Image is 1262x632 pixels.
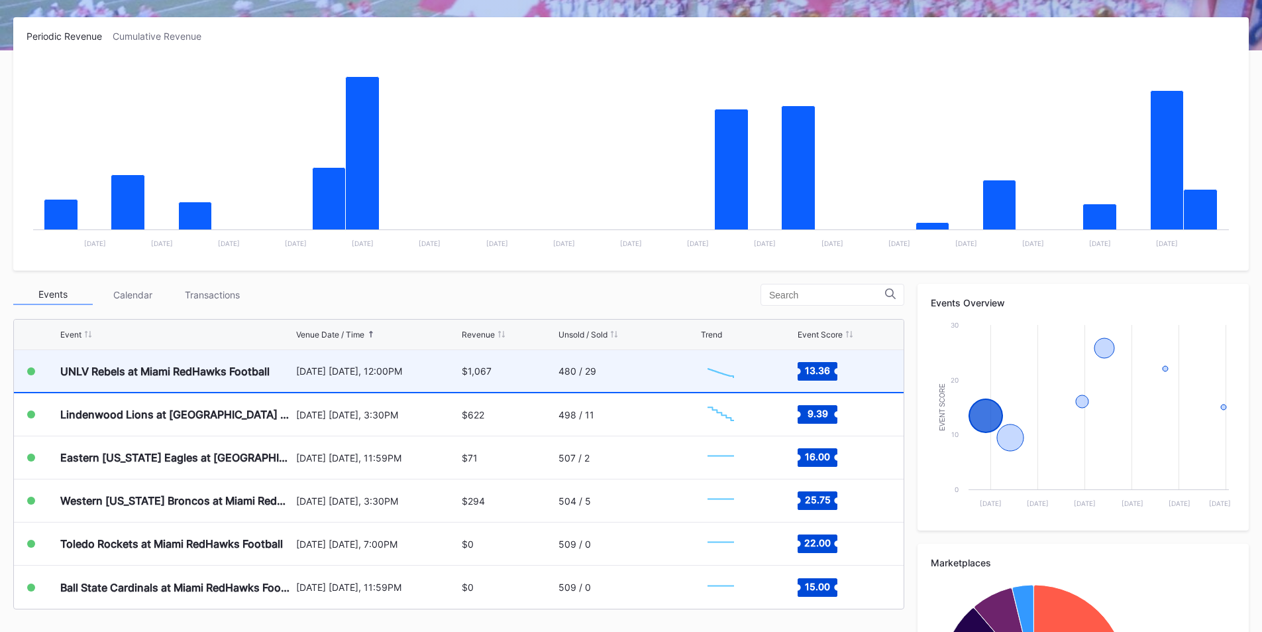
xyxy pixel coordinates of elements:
text: [DATE] [419,239,441,247]
div: Event Score [798,330,843,340]
div: Event [60,330,81,340]
div: $71 [462,452,478,464]
div: Events Overview [931,297,1236,308]
text: [DATE] [821,239,843,247]
text: [DATE] [151,239,173,247]
div: 504 / 5 [558,495,591,507]
svg: Chart title [26,58,1236,257]
text: 10 [951,430,959,438]
text: [DATE] [1022,239,1044,247]
text: 30 [951,321,959,329]
text: 9.39 [807,408,827,419]
div: 509 / 0 [558,582,591,593]
div: Ball State Cardinals at Miami RedHawks Football [60,581,293,594]
svg: Chart title [701,441,741,474]
div: [DATE] [DATE], 11:59PM [296,452,459,464]
text: 15.00 [805,580,830,592]
div: [DATE] [DATE], 3:30PM [296,409,459,420]
svg: Chart title [701,527,741,560]
text: 25.75 [804,494,830,505]
text: 13.36 [805,364,830,375]
div: $294 [462,495,485,507]
text: 20 [951,376,959,384]
text: [DATE] [352,239,374,247]
div: [DATE] [DATE], 7:00PM [296,538,459,550]
div: Toledo Rockets at Miami RedHawks Football [60,537,283,550]
div: 498 / 11 [558,409,594,420]
text: [DATE] [955,239,977,247]
div: [DATE] [DATE], 12:00PM [296,365,459,377]
text: [DATE] [1089,239,1111,247]
input: Search [769,290,885,300]
text: 0 [955,485,959,493]
div: Marketplaces [931,557,1236,568]
div: $1,067 [462,365,492,377]
div: Revenue [462,330,495,340]
text: [DATE] [754,239,776,247]
div: 509 / 0 [558,538,591,550]
div: UNLV Rebels at Miami RedHawks Football [60,365,270,378]
text: [DATE] [1169,499,1190,507]
svg: Chart title [701,355,741,388]
text: Event Score [939,383,946,431]
text: [DATE] [1209,499,1231,507]
text: [DATE] [1156,239,1178,247]
div: Lindenwood Lions at [GEOGRAPHIC_DATA] RedHawks Football [60,408,293,421]
text: [DATE] [888,239,910,247]
div: Events [13,284,93,305]
text: [DATE] [84,239,106,247]
text: [DATE] [218,239,240,247]
text: [DATE] [620,239,642,247]
div: [DATE] [DATE], 3:30PM [296,495,459,507]
div: [DATE] [DATE], 11:59PM [296,582,459,593]
div: Unsold / Sold [558,330,607,340]
div: Calendar [93,284,172,305]
text: [DATE] [687,239,709,247]
div: Eastern [US_STATE] Eagles at [GEOGRAPHIC_DATA] RedHawks Football [60,451,293,464]
svg: Chart title [931,318,1236,517]
text: [DATE] [1027,499,1049,507]
text: 16.00 [805,451,830,462]
div: 507 / 2 [558,452,590,464]
text: [DATE] [486,239,508,247]
text: [DATE] [285,239,307,247]
div: Periodic Revenue [26,31,113,42]
svg: Chart title [701,398,741,431]
svg: Chart title [701,571,741,604]
text: [DATE] [553,239,575,247]
div: Venue Date / Time [296,330,364,340]
svg: Chart title [701,484,741,517]
text: [DATE] [1122,499,1143,507]
text: [DATE] [980,499,1002,507]
div: Cumulative Revenue [113,31,212,42]
div: $0 [462,538,474,550]
div: $0 [462,582,474,593]
div: Western [US_STATE] Broncos at Miami RedHawks Football [60,494,293,507]
text: [DATE] [1074,499,1096,507]
div: $622 [462,409,484,420]
div: Trend [701,330,722,340]
div: 480 / 29 [558,365,596,377]
div: Transactions [172,284,252,305]
text: 22.00 [804,537,831,548]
